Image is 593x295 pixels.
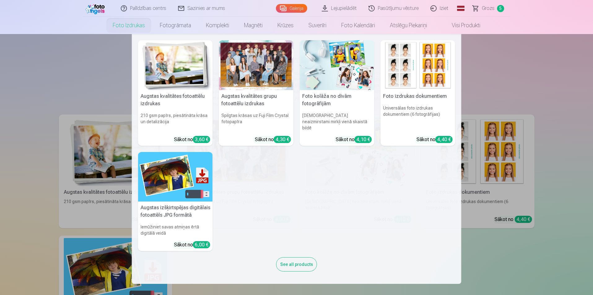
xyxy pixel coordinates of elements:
a: See all products [276,261,317,267]
span: Grozs [482,5,495,12]
h5: Augstas kvalitātes grupu fotoattēlu izdrukas [219,90,294,110]
div: 4,40 € [435,136,453,143]
h5: Augstas izšķirtspējas digitālais fotoattēls JPG formātā [138,202,213,221]
div: 4,10 € [355,136,372,143]
h6: Iemūžiniet savas atmiņas ērtā digitālā veidā [138,221,213,239]
h6: Spilgtas krāsas uz Fuji Film Crystal fotopapīra [219,110,294,133]
img: Foto izdrukas dokumentiem [381,40,455,90]
a: Foto izdrukas [105,17,152,34]
div: 6,00 € [193,241,210,248]
h6: [DEMOGRAPHIC_DATA] neaizmirstami mirkļi vienā skaistā bildē [300,110,374,133]
h6: Universālas foto izdrukas dokumentiem (6 fotogrāfijas) [381,102,455,133]
div: Sākot no [416,136,453,143]
img: /fa1 [85,2,107,14]
a: Suvenīri [301,17,334,34]
a: Augstas kvalitātes grupu fotoattēlu izdrukasSpilgtas krāsas uz Fuji Film Crystal fotopapīraSākot ... [219,40,294,146]
a: Foto kolāža no divām fotogrāfijāmFoto kolāža no divām fotogrāfijām[DEMOGRAPHIC_DATA] neaizmirstam... [300,40,374,146]
h5: Augstas kvalitātes fotoattēlu izdrukas [138,90,213,110]
div: Sākot no [174,241,210,249]
a: Visi produkti [434,17,488,34]
a: Galerija [276,4,307,13]
a: Atslēgu piekariņi [382,17,434,34]
a: Magnēti [237,17,270,34]
div: Sākot no [174,136,210,143]
div: Sākot no [255,136,291,143]
a: Fotogrāmata [152,17,198,34]
img: Augstas izšķirtspējas digitālais fotoattēls JPG formātā [138,152,213,202]
div: Sākot no [336,136,372,143]
a: Foto kalendāri [334,17,382,34]
a: Augstas izšķirtspējas digitālais fotoattēls JPG formātāAugstas izšķirtspējas digitālais fotoattēl... [138,152,213,251]
a: Komplekti [198,17,237,34]
img: Foto kolāža no divām fotogrāfijām [300,40,374,90]
div: 4,30 € [274,136,291,143]
div: 3,60 € [193,136,210,143]
img: Augstas kvalitātes fotoattēlu izdrukas [138,40,213,90]
h5: Foto izdrukas dokumentiem [381,90,455,102]
a: Augstas kvalitātes fotoattēlu izdrukasAugstas kvalitātes fotoattēlu izdrukas210 gsm papīrs, piesā... [138,40,213,146]
span: 5 [497,5,504,12]
div: See all products [276,257,317,271]
a: Foto izdrukas dokumentiemFoto izdrukas dokumentiemUniversālas foto izdrukas dokumentiem (6 fotogr... [381,40,455,146]
h5: Foto kolāža no divām fotogrāfijām [300,90,374,110]
a: Krūzes [270,17,301,34]
h6: 210 gsm papīrs, piesātināta krāsa un detalizācija [138,110,213,133]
